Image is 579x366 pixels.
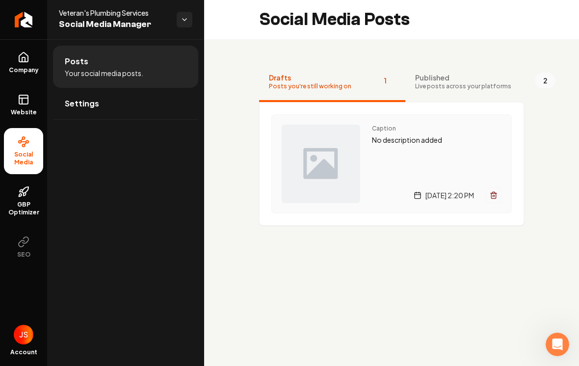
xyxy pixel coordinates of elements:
[4,44,43,82] a: Company
[415,82,511,90] span: Live posts across your platforms
[4,151,43,166] span: Social Media
[65,68,143,78] span: Your social media posts.
[14,325,33,344] button: Open user button
[4,178,43,224] a: GBP Optimizer
[259,10,410,29] h2: Social Media Posts
[4,201,43,216] span: GBP Optimizer
[4,86,43,124] a: Website
[425,190,474,200] span: [DATE] 2:20 PM
[372,134,501,146] p: No description added
[269,82,351,90] span: Posts you're still working on
[259,63,524,102] nav: Tabs
[415,73,511,82] span: Published
[5,66,43,74] span: Company
[405,63,565,102] button: PublishedLive posts across your platforms2
[13,251,34,259] span: SEO
[535,73,555,88] span: 2
[271,114,512,213] a: Post previewCaptionNo description added[DATE] 2:20 PM
[269,73,351,82] span: Drafts
[14,325,33,344] img: Jameson Singleton
[375,73,395,88] span: 1
[4,228,43,266] button: SEO
[546,333,569,356] iframe: Intercom live chat
[15,12,33,27] img: Rebolt Logo
[53,88,198,119] a: Settings
[65,98,99,109] span: Settings
[259,63,405,102] button: DraftsPosts you're still working on1
[7,108,41,116] span: Website
[372,125,501,132] span: Caption
[59,8,169,18] span: Veteran's Plumbing Services
[59,18,169,31] span: Social Media Manager
[10,348,37,356] span: Account
[282,125,360,203] img: Post preview
[65,55,88,67] span: Posts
